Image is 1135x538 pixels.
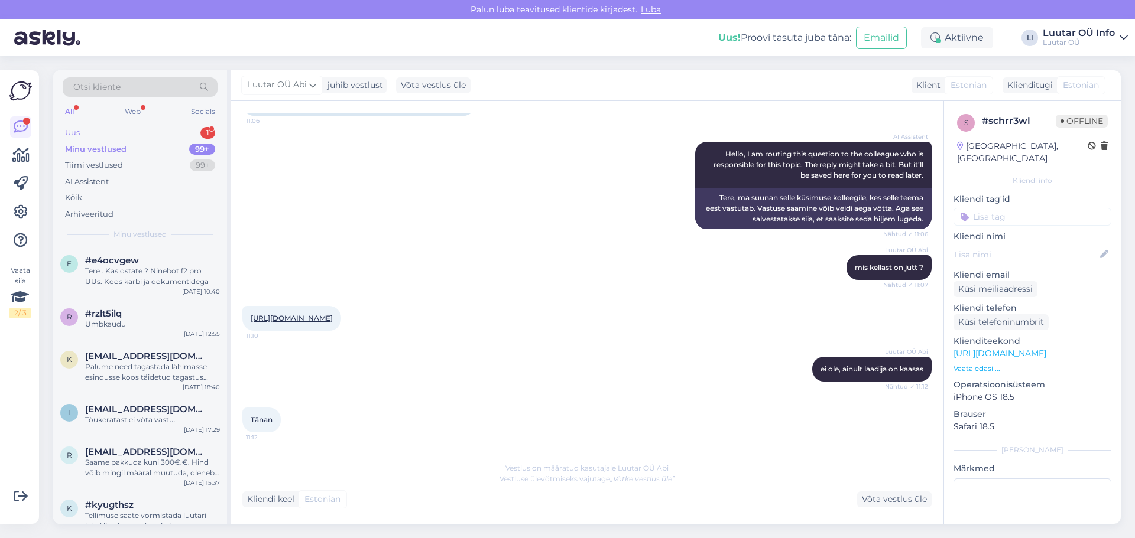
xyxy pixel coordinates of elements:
p: iPhone OS 18.5 [954,391,1111,403]
span: Otsi kliente [73,81,121,93]
span: katriin_55@hotmail.com [85,351,208,361]
span: AI Assistent [884,132,928,141]
div: All [63,104,76,119]
span: randogrant8@gmail.com [85,446,208,457]
div: LI [1022,30,1038,46]
span: Luutar OÜ Abi [884,347,928,356]
span: Estonian [304,493,340,506]
div: [DATE] 18:40 [183,383,220,392]
div: Uus [65,127,80,139]
span: Vestluse ülevõtmiseks vajutage [500,474,675,483]
div: Luutar OÜ Info [1043,28,1115,38]
span: #rzlt5ilq [85,308,122,319]
div: 1 [200,127,215,139]
b: Uus! [718,32,741,43]
span: #kyugthsz [85,500,134,510]
span: 11:06 [246,116,290,125]
span: mis kellast on jutt ? [855,263,923,272]
div: 99+ [189,144,215,155]
a: [URL][DOMAIN_NAME] [251,314,333,322]
span: Tänan [251,415,273,424]
img: Askly Logo [9,80,32,102]
div: Palume need tagastada lähimasse esindusse koos täidetud tagastus planketiga. [85,361,220,383]
p: Vaata edasi ... [954,363,1111,374]
div: Minu vestlused [65,144,127,155]
p: Kliendi nimi [954,230,1111,243]
span: inna68691@gmail.com [85,404,208,415]
div: 99+ [190,159,215,171]
div: juhib vestlust [323,79,383,92]
div: [DATE] 10:40 [182,287,220,296]
span: e [67,259,72,268]
span: Estonian [951,79,987,92]
div: Kõik [65,192,82,204]
span: r [67,451,72,459]
span: Offline [1056,115,1108,128]
div: AI Assistent [65,176,109,188]
div: 2 / 3 [9,308,31,318]
p: Märkmed [954,462,1111,475]
button: Emailid [856,27,907,49]
div: Umbkaudu [85,319,220,330]
div: Web [122,104,143,119]
span: Estonian [1063,79,1099,92]
div: # schrr3wl [982,114,1056,128]
div: Küsi meiliaadressi [954,281,1037,297]
div: Socials [189,104,218,119]
div: Võta vestlus üle [396,77,471,93]
div: [GEOGRAPHIC_DATA], [GEOGRAPHIC_DATA] [957,140,1088,165]
span: i [68,408,70,417]
span: ei ole, ainult laadija on kaasas [821,364,923,373]
span: Vestlus on määratud kasutajale Luutar OÜ Abi [505,464,669,472]
span: Nähtud ✓ 11:12 [884,382,928,391]
span: Hello, I am routing this question to the colleague who is responsible for this topic. The reply m... [714,149,925,180]
div: Tiimi vestlused [65,159,123,171]
div: [DATE] 15:37 [184,478,220,487]
div: Tere, ma suunan selle küsimuse kolleegile, kes selle teema eest vastutab. Vastuse saamine võib ve... [695,188,932,229]
span: k [67,355,72,364]
span: #e4ocvgew [85,255,139,266]
p: Operatsioonisüsteem [954,379,1111,391]
span: r [67,312,72,321]
span: Nähtud ✓ 11:07 [883,281,928,289]
div: Proovi tasuta juba täna: [718,31,851,45]
span: 11:10 [246,331,290,340]
span: 11:12 [246,433,290,442]
div: Luutar OÜ [1043,38,1115,47]
div: [DATE] 12:55 [184,330,220,338]
p: Kliendi tag'id [954,193,1111,206]
input: Lisa nimi [954,248,1098,261]
span: Luutar OÜ Abi [248,79,307,92]
span: Minu vestlused [113,229,167,240]
i: „Võtke vestlus üle” [610,474,675,483]
span: k [67,504,72,513]
div: Tere . Kas ostate ? Ninebot f2 pro UUs. Koos karbi ja dokumentidega [85,266,220,287]
div: Vaata siia [9,265,31,318]
div: [DATE] 17:29 [184,425,220,434]
div: Tõukeratast ei võta vastu. [85,415,220,425]
p: Kliendi email [954,269,1111,281]
input: Lisa tag [954,208,1111,226]
div: [PERSON_NAME] [954,445,1111,455]
span: Nähtud ✓ 11:06 [883,230,928,239]
p: Kliendi telefon [954,302,1111,314]
div: Aktiivne [921,27,993,48]
div: Tellimuse saate vormistada luutari lehel lisades ostukorvi ning saate valida kuidas te kätte soov... [85,510,220,532]
span: Luba [637,4,664,15]
div: Klienditugi [1003,79,1053,92]
a: [URL][DOMAIN_NAME] [954,348,1046,358]
p: Safari 18.5 [954,420,1111,433]
div: Saame pakkuda kuni 300€.€. Hind võib mingil määral muutuda, oleneb komplektsusest, välimusest ja ... [85,457,220,478]
p: Klienditeekond [954,335,1111,347]
div: Võta vestlus üle [857,491,932,507]
div: Kliendi info [954,175,1111,186]
div: Klient [912,79,941,92]
div: Küsi telefoninumbrit [954,314,1049,330]
span: Luutar OÜ Abi [884,246,928,255]
div: Arhiveeritud [65,208,113,220]
span: s [964,118,968,127]
div: Kliendi keel [242,493,294,506]
a: Luutar OÜ InfoLuutar OÜ [1043,28,1128,47]
p: Brauser [954,408,1111,420]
